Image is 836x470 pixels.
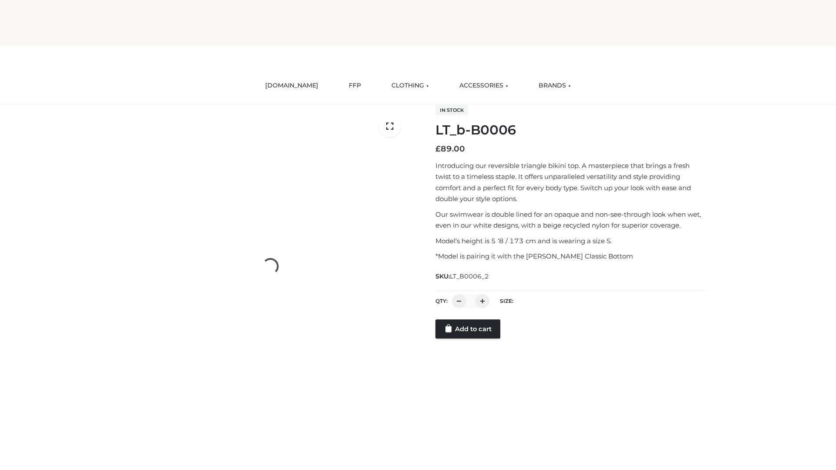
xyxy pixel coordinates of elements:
a: ACCESSORIES [453,76,515,95]
a: [DOMAIN_NAME] [259,76,325,95]
span: In stock [435,105,468,115]
a: BRANDS [532,76,577,95]
a: Add to cart [435,319,500,339]
h1: LT_b-B0006 [435,122,707,138]
a: CLOTHING [385,76,435,95]
label: QTY: [435,298,448,304]
label: Size: [500,298,513,304]
p: Introducing our reversible triangle bikini top. A masterpiece that brings a fresh twist to a time... [435,160,707,205]
p: Model’s height is 5 ‘8 / 173 cm and is wearing a size S. [435,235,707,247]
a: FFP [342,76,367,95]
bdi: 89.00 [435,144,465,154]
span: £ [435,144,441,154]
p: *Model is pairing it with the [PERSON_NAME] Classic Bottom [435,251,707,262]
p: Our swimwear is double lined for an opaque and non-see-through look when wet, even in our white d... [435,209,707,231]
span: LT_B0006_2 [450,272,489,280]
span: SKU: [435,271,490,282]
